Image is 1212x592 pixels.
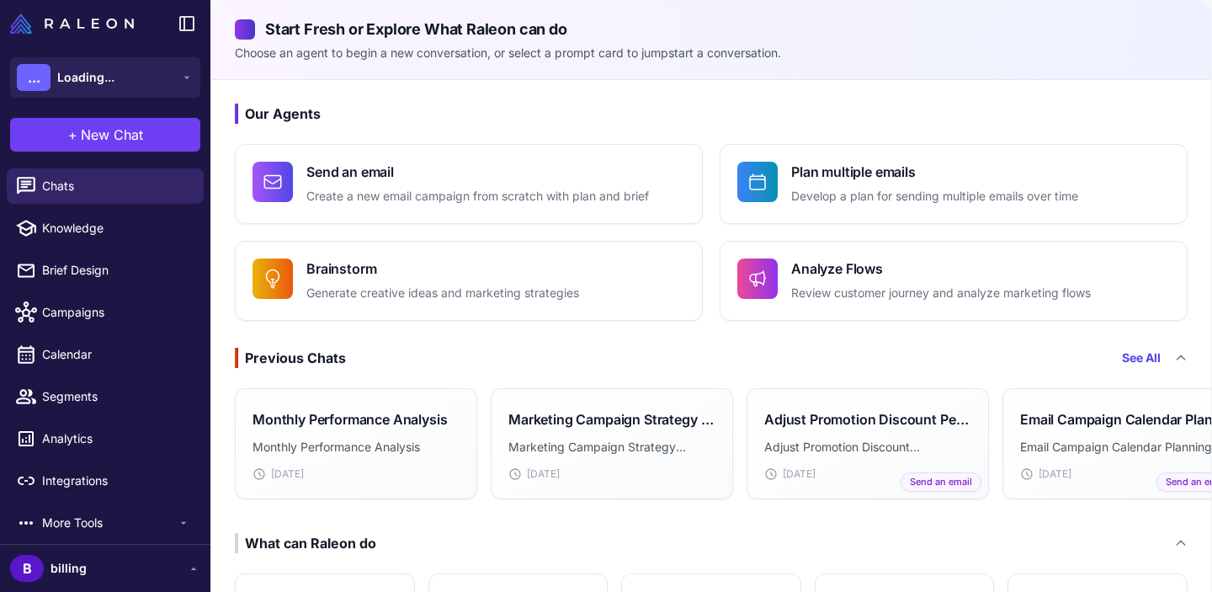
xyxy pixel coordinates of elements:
[10,118,200,152] button: +New Chat
[901,472,981,492] span: Send an email
[720,241,1188,321] button: Analyze FlowsReview customer journey and analyze marketing flows
[235,44,1188,62] p: Choose an agent to begin a new conversation, or select a prompt card to jumpstart a conversation.
[68,125,77,145] span: +
[50,559,87,578] span: billing
[42,387,190,406] span: Segments
[764,467,971,482] div: [DATE]
[7,337,204,372] a: Calendar
[10,57,200,98] button: ...Loading...
[42,177,190,195] span: Chats
[10,13,134,34] img: Raleon Logo
[306,284,579,303] p: Generate creative ideas and marketing strategies
[306,162,649,182] h4: Send an email
[42,219,190,237] span: Knowledge
[720,144,1188,224] button: Plan multiple emailsDevelop a plan for sending multiple emails over time
[10,555,44,582] div: B
[306,187,649,206] p: Create a new email campaign from scratch with plan and brief
[235,533,376,553] div: What can Raleon do
[57,68,114,87] span: Loading...
[764,438,971,456] p: Adjust Promotion Discount Percentage
[81,125,143,145] span: New Chat
[252,467,460,482] div: [DATE]
[10,13,141,34] a: Raleon Logo
[235,144,703,224] button: Send an emailCreate a new email campaign from scratch with plan and brief
[42,514,177,532] span: More Tools
[7,168,204,204] a: Chats
[235,241,703,321] button: BrainstormGenerate creative ideas and marketing strategies
[7,253,204,288] a: Brief Design
[235,348,346,368] div: Previous Chats
[42,472,190,490] span: Integrations
[7,295,204,330] a: Campaigns
[252,409,448,429] h3: Monthly Performance Analysis
[17,64,50,91] div: ...
[7,421,204,456] a: Analytics
[235,18,1188,40] h2: Start Fresh or Explore What Raleon can do
[7,379,204,414] a: Segments
[42,429,190,448] span: Analytics
[235,104,1188,124] h3: Our Agents
[791,162,1078,182] h4: Plan multiple emails
[508,467,715,482] div: [DATE]
[508,409,715,429] h3: Marketing Campaign Strategy Analysis
[508,438,715,456] p: Marketing Campaign Strategy Analysis
[7,463,204,499] a: Integrations
[791,284,1091,303] p: Review customer journey and analyze marketing flows
[252,438,460,456] p: Monthly Performance Analysis
[306,259,579,279] h4: Brainstorm
[7,211,204,246] a: Knowledge
[764,409,971,429] h3: Adjust Promotion Discount Percentage
[42,345,190,364] span: Calendar
[791,187,1078,206] p: Develop a plan for sending multiple emails over time
[1122,349,1161,367] a: See All
[42,261,190,280] span: Brief Design
[791,259,1091,279] h4: Analyze Flows
[42,303,190,322] span: Campaigns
